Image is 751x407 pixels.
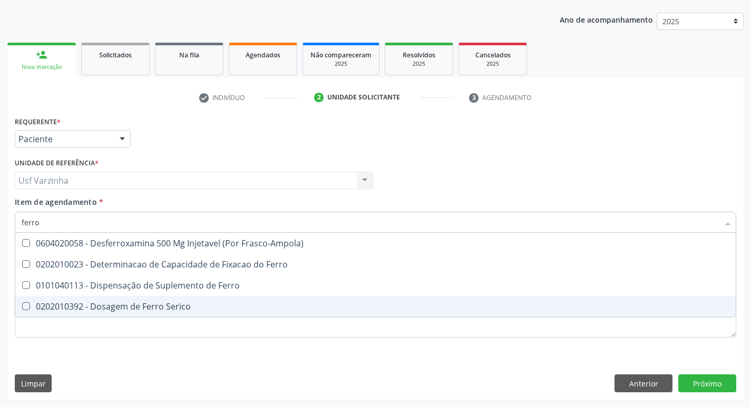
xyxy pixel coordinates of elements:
[179,51,199,59] span: Na fila
[475,51,511,59] span: Cancelados
[615,374,672,392] button: Anterior
[327,93,400,102] div: Unidade solicitante
[36,49,47,61] div: person_add
[15,197,97,207] span: Item de agendamento
[310,51,372,59] span: Não compareceram
[403,51,435,59] span: Resolvidos
[15,63,69,71] div: Nova marcação
[22,302,729,311] div: 0202010392 - Dosagem de Ferro Serico
[15,114,61,130] label: Requerente
[15,155,99,172] label: Unidade de referência
[314,93,324,102] div: 2
[99,51,132,59] span: Solicitados
[678,374,736,392] button: Próximo
[22,260,729,269] div: 0202010023 - Determinacao de Capacidade de Fixacao do Ferro
[246,51,280,59] span: Agendados
[22,239,729,247] div: 0604020058 - Desferroxamina 500 Mg Injetavel (Por Frasco-Ampola)
[310,60,372,68] div: 2025
[22,281,729,290] div: 0101040113 - Dispensação de Suplemento de Ferro
[393,60,445,68] div: 2025
[18,134,109,144] span: Paciente
[560,13,653,26] p: Ano de acompanhamento
[22,212,719,233] input: Buscar por procedimentos
[466,60,519,68] div: 2025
